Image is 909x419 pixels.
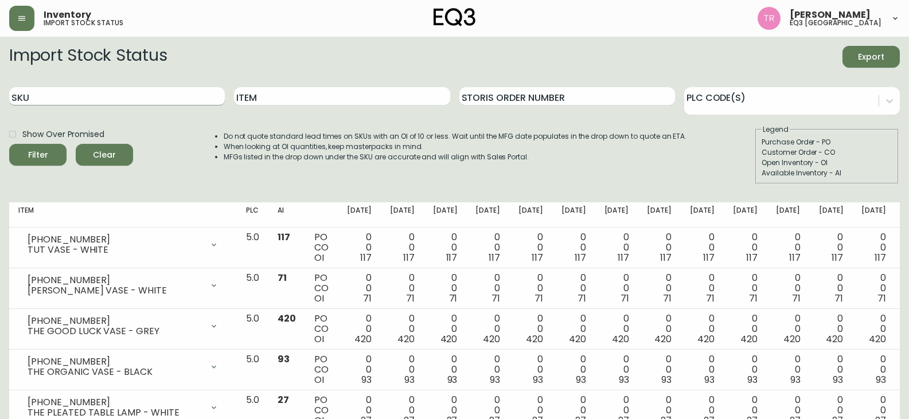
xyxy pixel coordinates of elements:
[390,314,415,344] div: 0 0
[237,202,268,228] th: PLC
[314,354,329,385] div: PO CO
[762,147,892,158] div: Customer Order - CO
[347,232,372,263] div: 0 0
[660,251,672,264] span: 117
[9,46,167,68] h2: Import Stock Status
[578,292,586,305] span: 71
[869,332,886,346] span: 420
[604,314,629,344] div: 0 0
[533,373,543,386] span: 93
[224,152,687,162] li: MFGs listed in the drop down under the SKU are accurate and will align with Sales Portal.
[434,8,476,26] img: logo
[834,292,843,305] span: 71
[18,314,228,339] div: [PHONE_NUMBER]THE GOOD LUCK VASE - GREY
[347,314,372,344] div: 0 0
[446,251,458,264] span: 117
[363,292,372,305] span: 71
[758,7,781,30] img: 214b9049a7c64896e5c13e8f38ff7a87
[518,314,543,344] div: 0 0
[604,232,629,263] div: 0 0
[278,312,296,325] span: 420
[852,50,891,64] span: Export
[647,354,672,385] div: 0 0
[424,202,467,228] th: [DATE]
[575,251,586,264] span: 117
[237,228,268,268] td: 5.0
[826,332,843,346] span: 420
[475,232,500,263] div: 0 0
[518,273,543,304] div: 0 0
[746,251,758,264] span: 117
[278,271,287,284] span: 71
[28,285,202,296] div: [PERSON_NAME] VASE - WHITE
[762,158,892,168] div: Open Inventory - OI
[783,332,801,346] span: 420
[819,273,844,304] div: 0 0
[85,148,124,162] span: Clear
[618,251,629,264] span: 117
[535,292,543,305] span: 71
[9,202,237,228] th: Item
[832,251,843,264] span: 117
[690,354,715,385] div: 0 0
[704,373,715,386] span: 93
[561,232,586,263] div: 0 0
[268,202,305,228] th: AI
[833,373,843,386] span: 93
[314,332,324,346] span: OI
[440,332,458,346] span: 420
[819,354,844,385] div: 0 0
[776,354,801,385] div: 0 0
[810,202,853,228] th: [DATE]
[314,273,329,304] div: PO CO
[28,326,202,336] div: THE GOOD LUCK VASE - GREY
[733,273,758,304] div: 0 0
[877,292,886,305] span: 71
[224,142,687,152] li: When looking at OI quantities, keep masterpacks in mind.
[338,202,381,228] th: [DATE]
[490,373,500,386] span: 93
[740,332,758,346] span: 420
[819,314,844,344] div: 0 0
[518,232,543,263] div: 0 0
[406,292,415,305] span: 71
[433,273,458,304] div: 0 0
[278,393,289,406] span: 27
[433,232,458,263] div: 0 0
[28,234,202,245] div: [PHONE_NUMBER]
[404,373,415,386] span: 93
[767,202,810,228] th: [DATE]
[390,354,415,385] div: 0 0
[604,273,629,304] div: 0 0
[509,202,552,228] th: [DATE]
[28,275,202,285] div: [PHONE_NUMBER]
[314,373,324,386] span: OI
[9,144,67,166] button: Filter
[28,367,202,377] div: THE ORGANIC VASE - BLACK
[28,408,202,418] div: THE PLEATED TABLE LAMP - WHITE
[619,373,629,386] span: 93
[28,316,202,326] div: [PHONE_NUMBER]
[663,292,672,305] span: 71
[604,354,629,385] div: 0 0
[76,144,133,166] button: Clear
[314,232,329,263] div: PO CO
[314,251,324,264] span: OI
[749,292,758,305] span: 71
[681,202,724,228] th: [DATE]
[483,332,500,346] span: 420
[762,168,892,178] div: Available Inventory - AI
[18,232,228,257] div: [PHONE_NUMBER]TUT VASE - WHITE
[347,354,372,385] div: 0 0
[361,373,372,386] span: 93
[789,251,801,264] span: 117
[690,232,715,263] div: 0 0
[790,373,801,386] span: 93
[621,292,629,305] span: 71
[706,292,715,305] span: 71
[433,354,458,385] div: 0 0
[237,350,268,390] td: 5.0
[697,332,715,346] span: 420
[776,314,801,344] div: 0 0
[876,373,886,386] span: 93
